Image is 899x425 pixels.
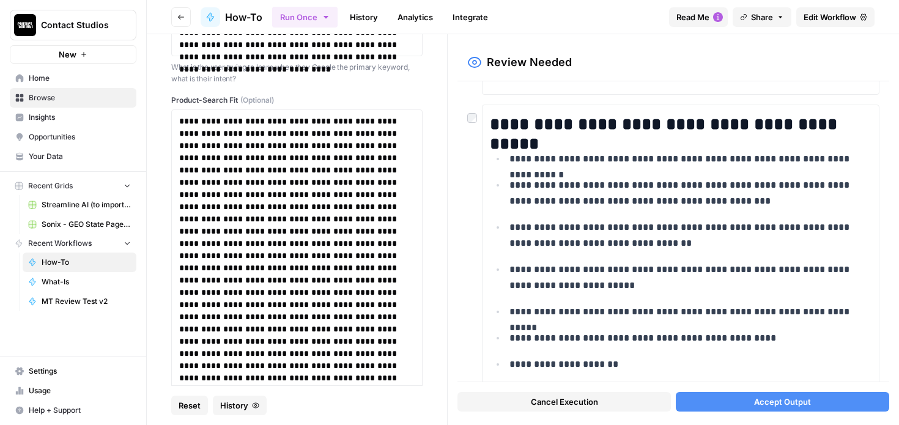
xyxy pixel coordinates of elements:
button: Recent Workflows [10,234,136,253]
button: Workspace: Contact Studios [10,10,136,40]
a: Home [10,68,136,88]
span: Recent Workflows [28,238,92,249]
span: MT Review Test v2 [42,296,131,307]
span: Edit Workflow [804,11,856,23]
span: Browse [29,92,131,103]
span: Recent Grids [28,180,73,191]
button: Reset [171,396,208,415]
img: Contact Studios Logo [14,14,36,36]
button: Recent Grids [10,177,136,195]
span: Your Data [29,151,131,162]
button: History [213,396,267,415]
span: (Optional) [240,95,274,106]
span: How-To [42,257,131,268]
button: Share [733,7,791,27]
label: Product-Search Fit [171,95,423,106]
a: Your Data [10,147,136,166]
a: Edit Workflow [796,7,875,27]
a: Analytics [390,7,440,27]
a: Opportunities [10,127,136,147]
button: Read Me [669,7,728,27]
span: Settings [29,366,131,377]
span: Read Me [676,11,709,23]
span: Help + Support [29,405,131,416]
span: What-Is [42,276,131,287]
a: Streamline AI (to import) - Streamline AI Import.csv [23,195,136,215]
span: Opportunities [29,131,131,142]
button: New [10,45,136,64]
span: Usage [29,385,131,396]
h2: Review Needed [487,54,572,71]
button: Run Once [272,7,338,28]
span: Accept Output [754,396,811,408]
a: History [342,7,385,27]
a: Integrate [445,7,495,27]
span: How-To [225,10,262,24]
a: MT Review Test v2 [23,292,136,311]
a: Browse [10,88,136,108]
a: How-To [201,7,262,27]
span: Share [751,11,773,23]
span: New [59,48,76,61]
p: What is the user trying to learn when they Google the primary keyword, what is their intent? [171,61,423,85]
a: Sonix - GEO State Pages Grid [23,215,136,234]
span: Contact Studios [41,19,115,31]
span: Home [29,73,131,84]
span: Sonix - GEO State Pages Grid [42,219,131,230]
a: Settings [10,361,136,381]
span: Cancel Execution [531,396,598,408]
span: Streamline AI (to import) - Streamline AI Import.csv [42,199,131,210]
button: Accept Output [676,392,889,412]
span: History [220,399,248,412]
button: Help + Support [10,401,136,420]
button: Cancel Execution [457,392,671,412]
span: Reset [179,399,201,412]
a: Usage [10,381,136,401]
a: What-Is [23,272,136,292]
a: Insights [10,108,136,127]
a: How-To [23,253,136,272]
span: Insights [29,112,131,123]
